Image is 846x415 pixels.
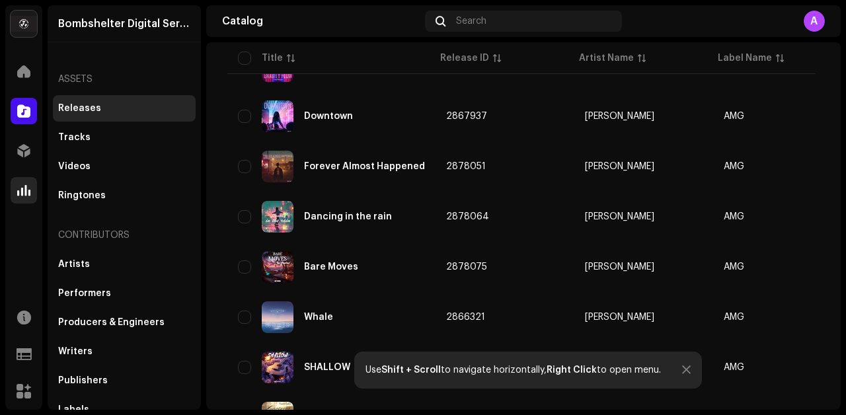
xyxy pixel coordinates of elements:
[58,190,106,201] div: Ringtones
[585,112,703,121] span: Janice Kenney
[304,363,350,372] div: SHALLOW
[456,16,486,26] span: Search
[58,317,165,328] div: Producers & Engineers
[262,52,283,65] div: Title
[724,112,744,121] span: AMG
[53,95,196,122] re-m-nav-item: Releases
[58,346,93,357] div: Writers
[53,338,196,365] re-m-nav-item: Writers
[585,262,703,272] span: Zoe Gowlland
[58,161,91,172] div: Videos
[262,100,293,132] img: 417ad711-6e58-4526-8ba6-8aece8416e60
[547,365,597,375] strong: Right Click
[58,259,90,270] div: Artists
[585,313,703,322] span: Ulrike Fink
[222,16,420,26] div: Catalog
[58,103,101,114] div: Releases
[446,162,486,171] span: 2878051
[58,404,89,415] div: Labels
[585,212,703,221] span: Joe Ashley
[58,132,91,143] div: Tracks
[58,288,111,299] div: Performers
[446,313,485,322] span: 2866321
[262,251,293,283] img: b3a84cea-2357-4a8b-a6bd-3ebefdef39e8
[365,365,661,375] div: Use to navigate horizontally, to open menu.
[585,162,654,171] div: [PERSON_NAME]
[724,262,744,272] span: AMG
[585,262,654,272] div: [PERSON_NAME]
[585,162,703,171] span: Judy Smith
[446,212,489,221] span: 2878064
[262,352,293,383] img: 28c984bb-0839-477d-8a98-b5fcf47f1acc
[262,201,293,233] img: 3ec12ceb-49fe-4cf6-8418-a7f81d7813da
[724,313,744,322] span: AMG
[53,251,196,278] re-m-nav-item: Artists
[262,151,293,182] img: 1755c653-1aae-4606-b498-fe8d157c17b2
[724,162,744,171] span: AMG
[53,219,196,251] re-a-nav-header: Contributors
[585,313,654,322] div: [PERSON_NAME]
[724,212,744,221] span: AMG
[53,367,196,394] re-m-nav-item: Publishers
[724,363,744,372] span: AMG
[585,212,654,221] div: [PERSON_NAME]
[304,212,392,221] div: Dancing in the rain
[304,262,358,272] div: Bare Moves
[53,63,196,95] re-a-nav-header: Assets
[11,11,37,37] img: f89ddcc0-f7f8-47b8-9c96-704b263a7e4f
[53,280,196,307] re-m-nav-item: Performers
[53,182,196,209] re-m-nav-item: Ringtones
[804,11,825,32] div: A
[446,262,487,272] span: 2878075
[446,112,487,121] span: 2867937
[304,112,353,121] div: Downtown
[53,309,196,336] re-m-nav-item: Producers & Engineers
[718,52,772,65] div: Label Name
[262,301,293,333] img: 57c29f06-5a7d-4e94-b469-8cf07dc0777e
[381,365,441,375] strong: Shift + Scroll
[579,52,634,65] div: Artist Name
[585,112,654,121] div: [PERSON_NAME]
[304,313,333,322] div: Whale
[440,52,489,65] div: Release ID
[58,375,108,386] div: Publishers
[53,153,196,180] re-m-nav-item: Videos
[53,124,196,151] re-m-nav-item: Tracks
[304,162,425,171] div: Forever Almost Happened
